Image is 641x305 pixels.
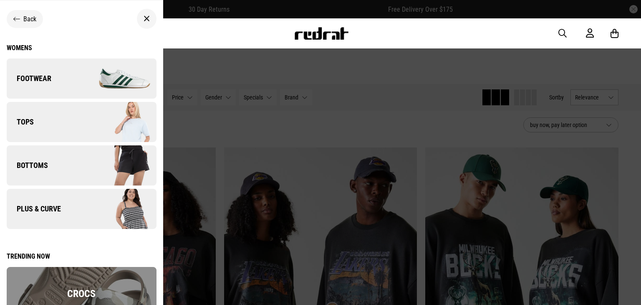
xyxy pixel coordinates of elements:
[7,102,156,142] a: Tops Company
[7,74,51,84] span: Footwear
[294,27,349,40] img: Redrat logo
[7,252,156,260] div: Trending now
[7,189,156,229] a: Plus & Curve Company
[7,58,156,99] a: Footwear Company
[81,58,156,99] img: Company
[7,145,156,186] a: Bottoms Company
[7,44,156,52] a: Womens
[7,3,32,28] button: Open LiveChat chat widget
[81,188,156,230] img: Company
[67,288,96,300] span: Crocs
[23,15,36,23] span: Back
[81,145,156,186] img: Company
[7,117,34,127] span: Tops
[7,160,48,170] span: Bottoms
[81,101,156,143] img: Company
[7,204,61,214] span: Plus & Curve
